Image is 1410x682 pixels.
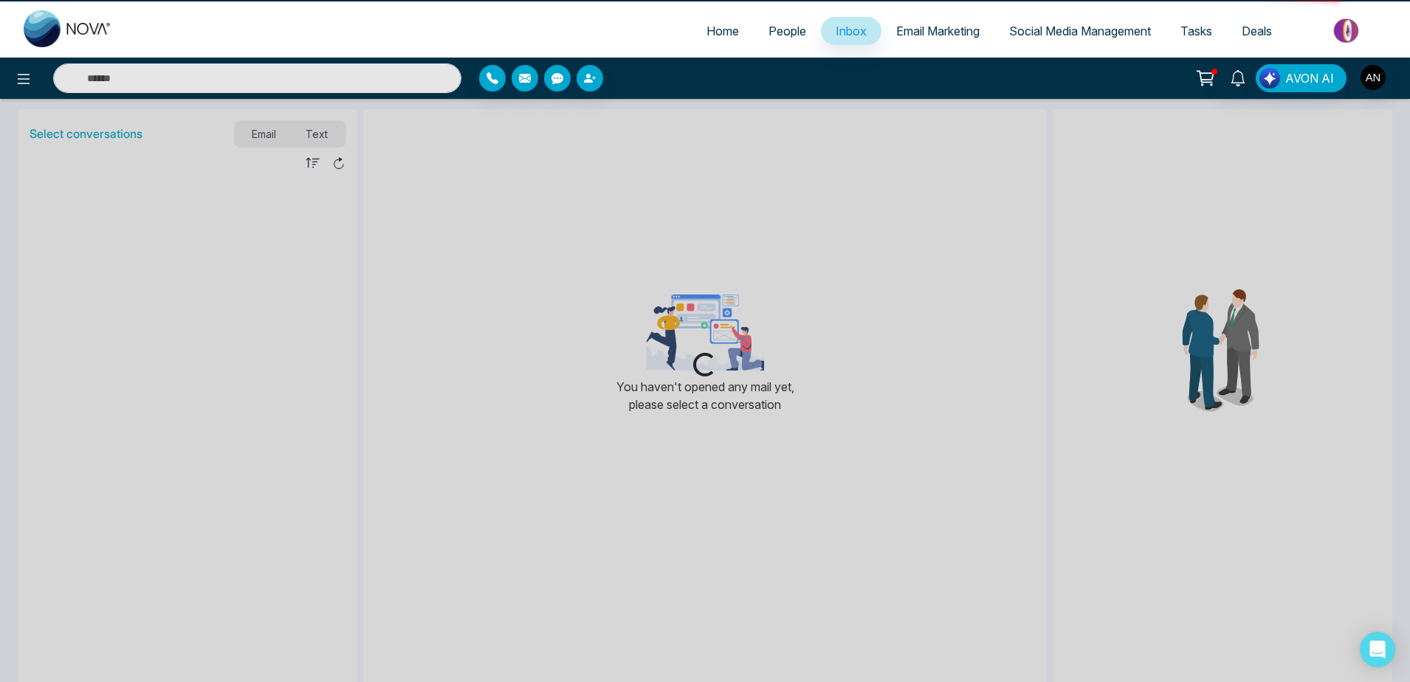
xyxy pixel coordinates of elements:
span: Inbox [836,24,867,38]
a: Deals [1227,17,1287,45]
a: Email Marketing [881,17,994,45]
a: Tasks [1166,17,1227,45]
span: AVON AI [1285,69,1334,87]
img: Market-place.gif [1294,14,1401,47]
span: Email Marketing [896,24,980,38]
img: Nova CRM Logo [24,10,112,47]
span: Social Media Management [1009,24,1151,38]
span: People [768,24,806,38]
img: User Avatar [1361,65,1386,90]
button: AVON AI [1256,64,1347,92]
span: Home [706,24,739,38]
a: Social Media Management [994,17,1166,45]
img: Lead Flow [1259,68,1280,89]
span: Deals [1242,24,1272,38]
a: People [754,17,821,45]
div: Open Intercom Messenger [1360,632,1395,667]
a: Inbox [821,17,881,45]
span: Tasks [1180,24,1212,38]
a: Home [692,17,754,45]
